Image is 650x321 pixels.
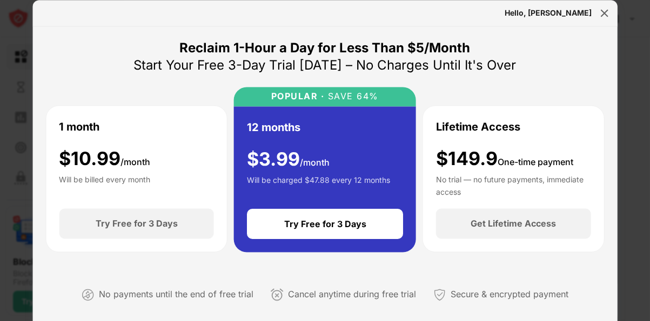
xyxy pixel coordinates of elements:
div: 1 month [59,119,99,135]
div: No trial — no future payments, immediate access [436,174,591,196]
div: Cancel anytime during free trial [288,287,416,303]
div: 12 months [247,119,300,135]
div: SAVE 64% [324,91,379,101]
div: Try Free for 3 Days [284,219,366,230]
span: One-time payment [498,156,573,167]
div: POPULAR · [271,91,325,101]
img: not-paying [82,288,95,301]
div: Will be billed every month [59,174,150,196]
div: Secure & encrypted payment [451,287,568,303]
span: /month [300,157,330,168]
div: Hello, [PERSON_NAME] [505,9,592,17]
img: cancel-anytime [271,288,284,301]
div: $ 10.99 [59,148,150,170]
div: $149.9 [436,148,573,170]
span: /month [120,156,150,167]
img: secured-payment [433,288,446,301]
div: Try Free for 3 Days [96,218,178,229]
div: No payments until the end of free trial [99,287,253,303]
div: Start Your Free 3-Day Trial [DATE] – No Charges Until It's Over [134,57,517,74]
div: Get Lifetime Access [471,218,556,229]
div: Lifetime Access [436,119,520,135]
div: $ 3.99 [247,148,330,170]
div: Will be charged $47.88 every 12 months [247,175,390,196]
div: Reclaim 1-Hour a Day for Less Than $5/Month [180,39,471,57]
